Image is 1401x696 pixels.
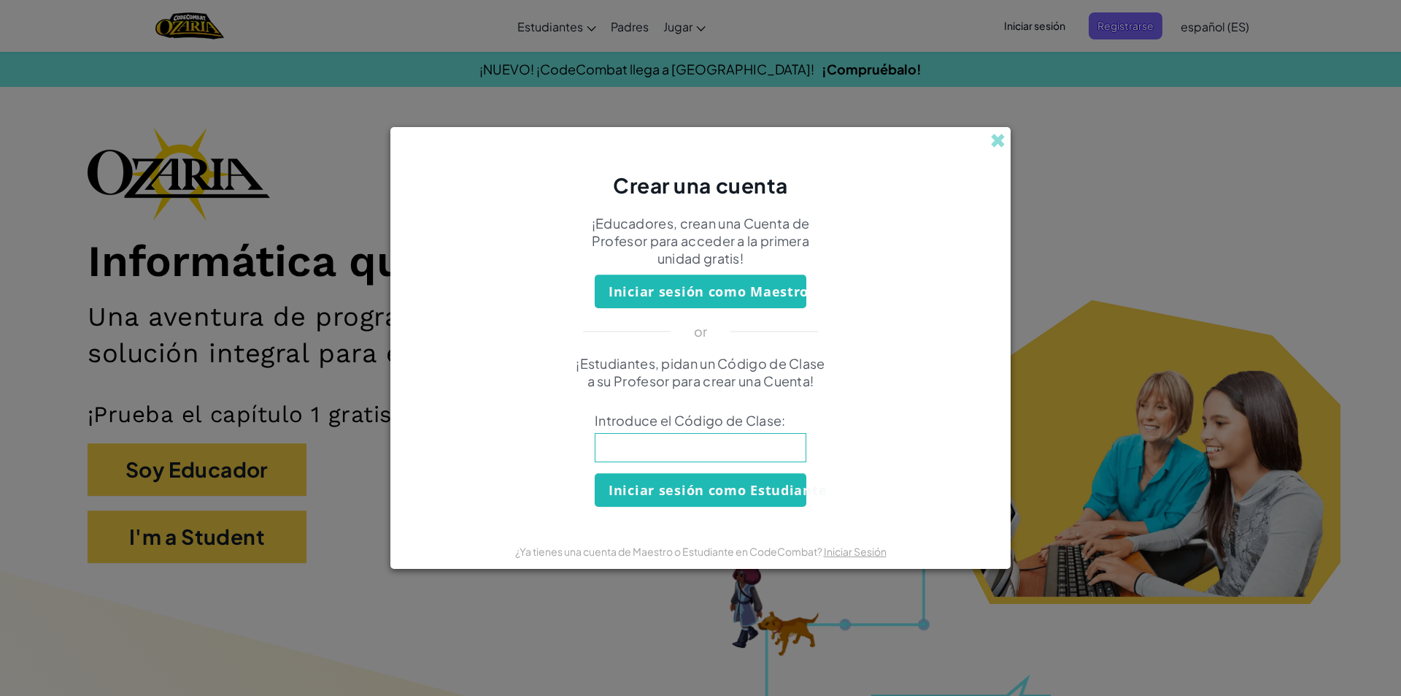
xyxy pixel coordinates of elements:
[573,215,828,267] p: ¡Educadores, crean una Cuenta de Profesor para acceder a la primera unidad gratis!
[824,545,887,558] a: Iniciar Sesión
[694,323,708,340] p: or
[515,545,824,558] span: ¿Ya tienes una cuenta de Maestro o Estudiante en CodeCombat?
[595,275,806,308] button: Iniciar sesión como Maestro
[573,355,828,390] p: ¡Estudiantes, pidan un Código de Clase a su Profesor para crear una Cuenta!
[595,412,806,429] span: Introduce el Código de Clase:
[595,473,806,507] button: Iniciar sesión como Estudiante
[613,172,788,198] span: Crear una cuenta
